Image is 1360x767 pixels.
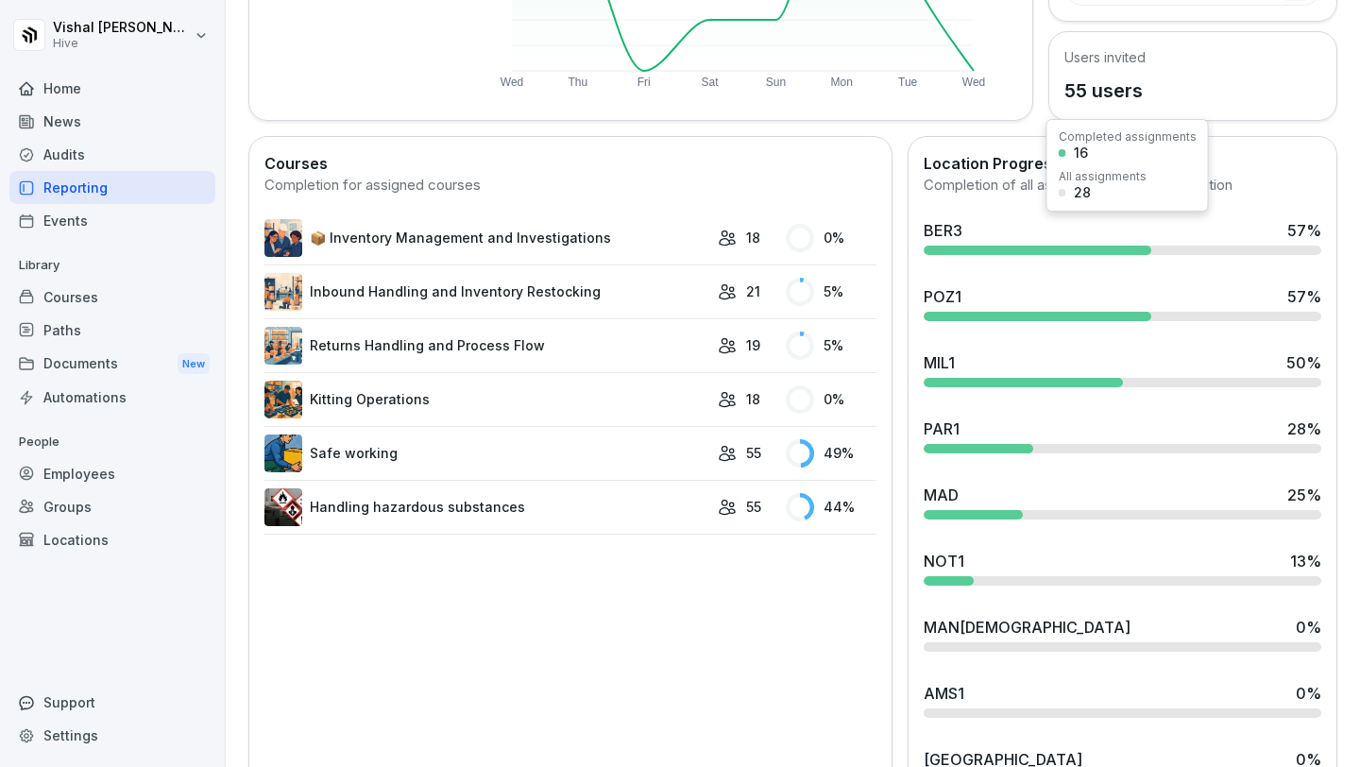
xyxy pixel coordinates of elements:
[924,418,960,440] div: PAR1
[264,152,876,175] h2: Courses
[264,273,708,311] a: Inbound Handling and Inventory Restocking
[924,484,959,506] div: MAD
[9,427,215,457] p: People
[9,381,215,414] a: Automations
[264,219,302,257] img: aidnvelekitijs2kqwqm5dln.png
[264,327,708,365] a: Returns Handling and Process Flow
[916,608,1329,659] a: MAN[DEMOGRAPHIC_DATA]0%
[1074,146,1088,160] div: 16
[916,278,1329,329] a: POZ157%
[786,332,876,360] div: 5 %
[264,219,708,257] a: 📦 Inventory Management and Investigations
[9,105,215,138] a: News
[1064,47,1146,67] h5: Users invited
[9,204,215,237] a: Events
[9,72,215,105] a: Home
[53,37,191,50] p: Hive
[1064,77,1146,105] p: 55 users
[9,490,215,523] a: Groups
[264,488,708,526] a: Handling hazardous substances
[746,443,761,463] p: 55
[962,76,985,89] text: Wed
[9,457,215,490] a: Employees
[766,76,786,89] text: Sun
[264,175,876,196] div: Completion for assigned courses
[1287,484,1321,506] div: 25 %
[746,335,760,355] p: 19
[264,381,302,418] img: tjh8e7lxbtqfiykh70cq83wv.png
[264,435,708,472] a: Safe working
[924,285,961,308] div: POZ1
[786,493,876,521] div: 44 %
[1286,351,1321,374] div: 50 %
[786,439,876,468] div: 49 %
[924,682,964,705] div: AMS1
[924,616,1130,639] div: MAN[DEMOGRAPHIC_DATA]
[9,347,215,382] div: Documents
[924,550,964,572] div: NOT1
[702,76,720,89] text: Sat
[924,152,1321,175] h2: Location Progress
[9,171,215,204] a: Reporting
[1296,682,1321,705] div: 0 %
[746,389,760,409] p: 18
[9,250,215,281] p: Library
[786,278,876,306] div: 5 %
[746,497,761,517] p: 55
[9,523,215,556] a: Locations
[1296,616,1321,639] div: 0 %
[786,385,876,414] div: 0 %
[53,20,191,36] p: Vishal [PERSON_NAME]
[9,686,215,719] div: Support
[916,344,1329,395] a: MIL150%
[1290,550,1321,572] div: 13 %
[924,351,955,374] div: MIL1
[9,281,215,314] a: Courses
[264,327,302,365] img: whxspouhdmc5dw11exs3agrf.png
[9,347,215,382] a: DocumentsNew
[746,228,760,247] p: 18
[569,76,588,89] text: Thu
[9,138,215,171] a: Audits
[1287,219,1321,242] div: 57 %
[924,175,1321,196] div: Completion of all assigned courses per location
[916,476,1329,527] a: MAD25%
[1074,186,1091,199] div: 28
[9,719,215,752] a: Settings
[264,488,302,526] img: ro33qf0i8ndaw7nkfv0stvse.png
[786,224,876,252] div: 0 %
[264,435,302,472] img: ns5fm27uu5em6705ixom0yjt.png
[746,281,760,301] p: 21
[898,76,918,89] text: Tue
[178,353,210,375] div: New
[916,410,1329,461] a: PAR128%
[1059,131,1197,143] div: Completed assignments
[501,76,523,89] text: Wed
[831,76,853,89] text: Mon
[1059,171,1147,182] div: All assignments
[9,314,215,347] a: Paths
[264,381,708,418] a: Kitting Operations
[916,542,1329,593] a: NOT113%
[637,76,651,89] text: Fri
[264,273,302,311] img: t72cg3dsrbajyqggvzmlmfek.png
[916,212,1329,263] a: BER357%
[1287,285,1321,308] div: 57 %
[1287,418,1321,440] div: 28 %
[924,219,962,242] div: BER3
[916,674,1329,725] a: AMS10%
